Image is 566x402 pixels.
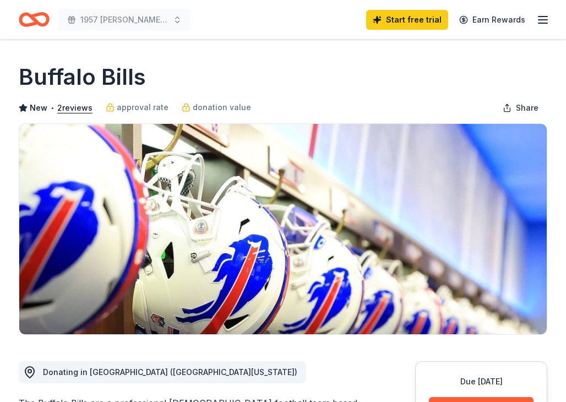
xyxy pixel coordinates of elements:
[58,9,191,31] button: 1957 [PERSON_NAME] Restoration
[106,101,168,114] a: approval rate
[366,10,448,30] a: Start free trial
[516,101,538,115] span: Share
[51,104,55,112] span: •
[80,13,168,26] span: 1957 [PERSON_NAME] Restoration
[182,101,251,114] a: donation value
[57,101,92,115] button: 2reviews
[43,367,297,377] span: Donating in [GEOGRAPHIC_DATA] ([GEOGRAPHIC_DATA][US_STATE])
[494,97,547,119] button: Share
[19,62,146,93] h1: Buffalo Bills
[429,375,534,388] div: Due [DATE]
[117,101,168,114] span: approval rate
[19,7,50,32] a: Home
[193,101,251,114] span: donation value
[19,124,547,334] img: Image for Buffalo Bills
[453,10,532,30] a: Earn Rewards
[30,101,47,115] span: New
